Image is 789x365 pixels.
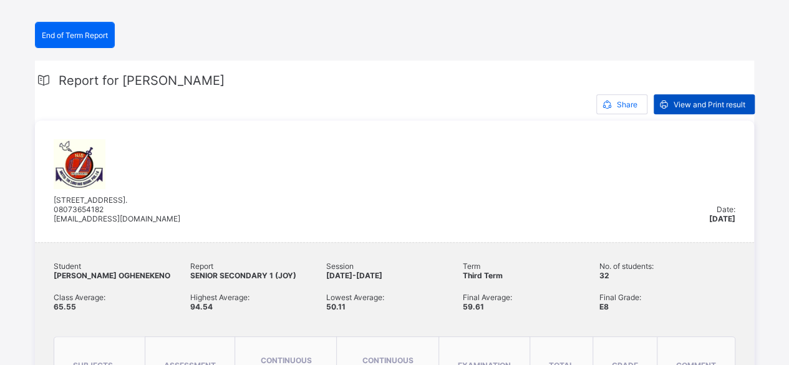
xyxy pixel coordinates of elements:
span: E8 [599,302,608,311]
span: Highest Average: [190,293,327,302]
span: No. of students: [599,261,735,271]
span: End of Term Report [42,31,108,40]
span: Report for [PERSON_NAME] [59,73,225,88]
span: Class Average: [54,293,190,302]
span: Third Term [463,271,503,280]
span: 50.11 [326,302,346,311]
span: SENIOR SECONDARY 1 (JOY) [190,271,296,280]
span: Session [326,261,463,271]
span: Term [463,261,599,271]
span: 65.55 [54,302,76,311]
span: [DATE]-[DATE] [326,271,382,280]
span: Report [190,261,327,271]
span: 94.54 [190,302,213,311]
span: [STREET_ADDRESS]. 08073654182 [EMAIL_ADDRESS][DOMAIN_NAME] [54,195,180,223]
span: [DATE] [709,214,735,223]
img: nehemiah.png [54,139,105,189]
span: [PERSON_NAME] OGHENEKENO [54,271,170,280]
span: Lowest Average: [326,293,463,302]
span: Final Average: [463,293,599,302]
span: Student [54,261,190,271]
span: Final Grade: [599,293,735,302]
span: Date: [717,205,735,214]
span: View and Print result [674,100,745,109]
span: 32 [599,271,609,280]
span: 59.61 [463,302,484,311]
span: Share [617,100,637,109]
